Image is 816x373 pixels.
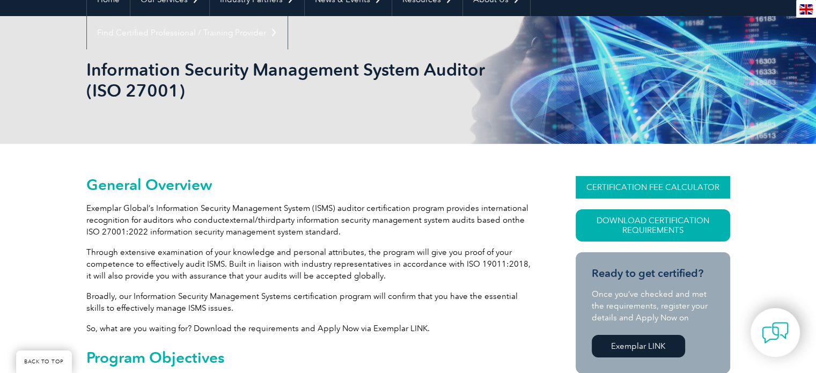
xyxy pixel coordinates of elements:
[225,215,276,225] span: external/third
[16,350,72,373] a: BACK TO TOP
[86,59,498,101] h1: Information Security Management System Auditor (ISO 27001)
[276,215,512,225] span: party information security management system audits based on
[762,319,789,346] img: contact-chat.png
[86,246,537,282] p: Through extensive examination of your knowledge and personal attributes, the program will give yo...
[86,323,537,334] p: So, what are you waiting for? Download the requirements and Apply Now via Exemplar LINK.
[592,335,685,357] a: Exemplar LINK
[592,288,714,324] p: Once you’ve checked and met the requirements, register your details and Apply Now on
[86,349,537,366] h2: Program Objectives
[86,176,537,193] h2: General Overview
[576,209,730,242] a: Download Certification Requirements
[592,267,714,280] h3: Ready to get certified?
[576,176,730,199] a: CERTIFICATION FEE CALCULATOR
[87,16,288,49] a: Find Certified Professional / Training Provider
[86,202,537,238] p: Exemplar Global’s Information Security Management System (ISMS) auditor certification program pro...
[86,290,537,314] p: Broadly, our Information Security Management Systems certification program will confirm that you ...
[799,4,813,14] img: en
